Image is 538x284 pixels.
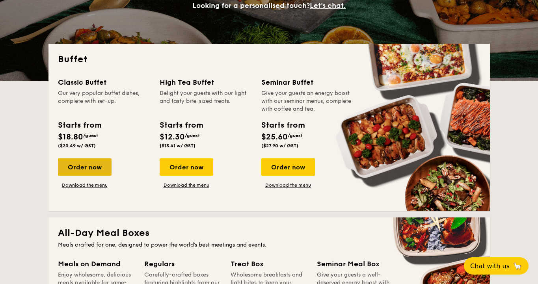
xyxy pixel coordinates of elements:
[58,158,112,176] div: Order now
[160,119,203,131] div: Starts from
[58,89,150,113] div: Our very popular buffet dishes, complete with set-up.
[317,258,394,269] div: Seminar Meal Box
[261,89,354,113] div: Give your guests an energy boost with our seminar menus, complete with coffee and tea.
[261,182,315,188] a: Download the menu
[160,89,252,113] div: Delight your guests with our light and tasty bite-sized treats.
[58,241,480,249] div: Meals crafted for one, designed to power the world's best meetings and events.
[513,262,522,271] span: 🦙
[58,53,480,66] h2: Buffet
[144,258,221,269] div: Regulars
[160,77,252,88] div: High Tea Buffet
[58,227,480,239] h2: All-Day Meal Boxes
[58,132,83,142] span: $18.80
[261,77,354,88] div: Seminar Buffet
[160,143,195,148] span: ($13.41 w/ GST)
[58,258,135,269] div: Meals on Demand
[464,257,529,275] button: Chat with us🦙
[310,1,346,10] span: Let's chat.
[185,133,200,138] span: /guest
[288,133,303,138] span: /guest
[261,158,315,176] div: Order now
[261,143,298,148] span: ($27.90 w/ GST)
[160,182,213,188] a: Download the menu
[58,77,150,88] div: Classic Buffet
[261,119,304,131] div: Starts from
[160,132,185,142] span: $12.30
[231,258,307,269] div: Treat Box
[58,119,101,131] div: Starts from
[470,262,510,270] span: Chat with us
[83,133,98,138] span: /guest
[160,158,213,176] div: Order now
[58,143,96,148] span: ($20.49 w/ GST)
[261,132,288,142] span: $25.60
[58,182,112,188] a: Download the menu
[192,1,310,10] span: Looking for a personalised touch?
